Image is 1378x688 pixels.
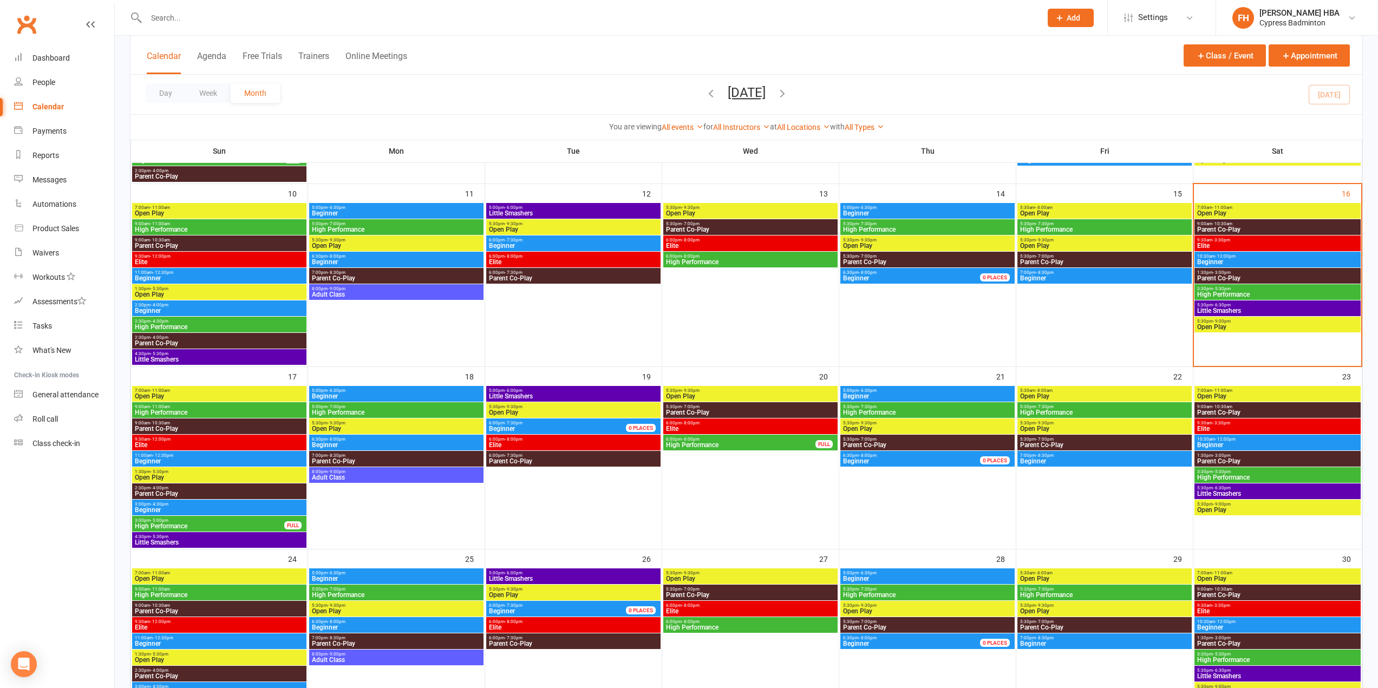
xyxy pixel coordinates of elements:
[1197,388,1359,393] span: 7:00am
[1020,437,1190,442] span: 5:30pm
[845,123,884,132] a: All Types
[505,238,523,243] span: - 7:30pm
[665,226,835,233] span: Parent Co-Play
[134,388,304,393] span: 7:00am
[134,221,304,226] span: 9:00am
[328,404,345,409] span: - 7:00pm
[1035,388,1053,393] span: - 8:00am
[728,85,766,100] button: [DATE]
[1036,221,1054,226] span: - 7:30pm
[1213,319,1231,324] span: - 9:00pm
[146,83,186,103] button: Day
[1259,8,1340,18] div: [PERSON_NAME] HBA
[642,184,662,202] div: 12
[1197,259,1359,265] span: Beginner
[143,10,1034,25] input: Search...
[662,140,839,162] th: Wed
[1020,404,1190,409] span: 5:30pm
[134,442,304,448] span: Elite
[843,254,1013,259] span: 5:30pm
[311,205,481,210] span: 5:00pm
[134,291,304,298] span: Open Play
[843,205,1013,210] span: 5:00pm
[147,51,181,74] button: Calendar
[843,274,869,282] span: Beginner
[488,243,658,249] span: Beginner
[328,421,345,425] span: - 9:30pm
[488,409,658,416] span: Open Play
[328,270,345,275] span: - 8:30pm
[1197,404,1359,409] span: 9:00am
[14,95,114,119] a: Calendar
[134,173,304,180] span: Parent Co-Play
[311,393,481,399] span: Beginner
[682,205,700,210] span: - 9:30pm
[311,275,481,281] span: Parent Co-Play
[134,351,304,356] span: 4:30pm
[1215,437,1236,442] span: - 12:00pm
[488,210,658,217] span: Little Smashers
[1197,437,1359,442] span: 10:30am
[151,319,168,324] span: - 4:30pm
[14,70,114,95] a: People
[1213,270,1231,275] span: - 3:00pm
[134,259,304,265] span: Elite
[1197,210,1359,217] span: Open Play
[682,238,700,243] span: - 8:00pm
[859,404,877,409] span: - 7:30pm
[843,393,1013,399] span: Beginner
[1197,409,1359,416] span: Parent Co-Play
[151,351,168,356] span: - 5:30pm
[311,226,481,233] span: High Performance
[830,122,845,131] strong: with
[150,254,171,259] span: - 12:00pm
[1036,254,1054,259] span: - 7:00pm
[311,286,481,291] span: 8:00pm
[843,221,1013,226] span: 5:30pm
[32,439,80,448] div: Class check-in
[1197,291,1359,298] span: High Performance
[682,404,700,409] span: - 7:00pm
[682,437,700,442] span: - 8:00pm
[1197,226,1359,233] span: Parent Co-Play
[488,259,658,265] span: Elite
[859,388,877,393] span: - 6:30pm
[505,270,523,275] span: - 7:30pm
[328,437,345,442] span: - 8:00pm
[626,424,656,432] div: 0 PLACES
[32,78,55,87] div: People
[1036,270,1054,275] span: - 8:30pm
[465,184,485,202] div: 11
[1020,270,1190,275] span: 7:00pm
[14,241,114,265] a: Waivers
[488,205,658,210] span: 5:00pm
[151,335,168,340] span: - 4:00pm
[134,275,304,281] span: Beginner
[14,143,114,168] a: Reports
[328,221,345,226] span: - 7:00pm
[1212,388,1232,393] span: - 11:00am
[777,123,830,132] a: All Locations
[1197,393,1359,399] span: Open Play
[311,254,481,259] span: 6:30pm
[134,168,304,173] span: 2:30pm
[134,243,304,249] span: Parent Co-Play
[1036,238,1054,243] span: - 9:30pm
[859,221,877,226] span: - 7:30pm
[311,291,481,298] span: Adult Class
[843,259,1013,265] span: Parent Co-Play
[150,205,170,210] span: - 11:00am
[1197,254,1359,259] span: 10:30am
[488,421,639,425] span: 6:00pm
[153,270,173,275] span: - 12:30pm
[1020,409,1190,416] span: High Performance
[1215,254,1236,259] span: - 12:00pm
[465,367,485,385] div: 18
[311,425,481,432] span: Open Play
[134,356,304,363] span: Little Smashers
[14,46,114,70] a: Dashboard
[1020,221,1190,226] span: 5:30pm
[505,421,523,425] span: - 7:30pm
[1197,221,1359,226] span: 9:00am
[665,425,835,432] span: Elite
